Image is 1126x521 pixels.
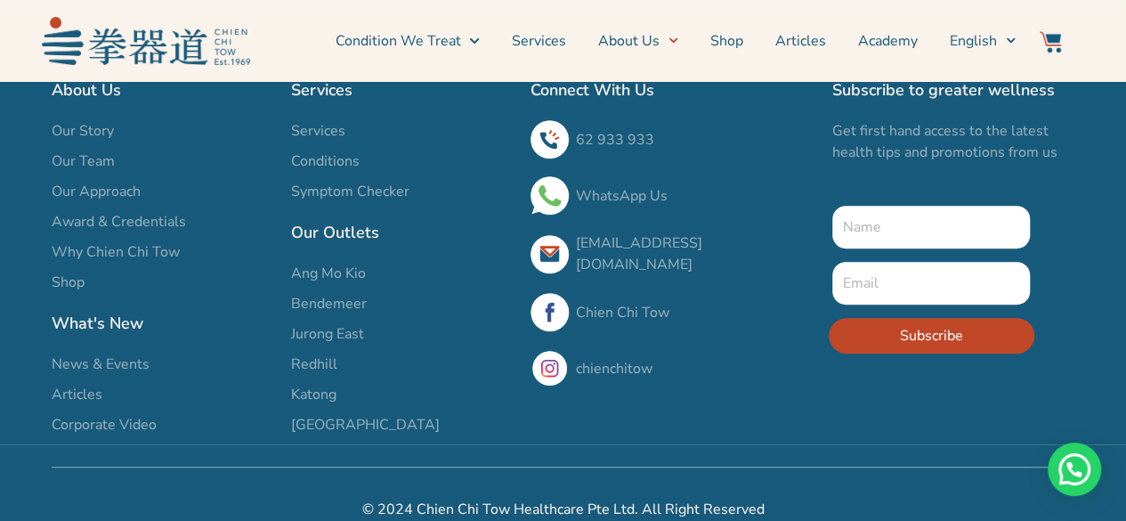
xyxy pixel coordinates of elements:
span: Jurong East [291,323,364,345]
a: Services [512,19,566,63]
a: Jurong East [291,323,513,345]
span: Our Team [52,151,115,172]
a: Shop [52,272,273,293]
a: Articles [775,19,826,63]
span: Our Approach [52,181,141,202]
span: Articles [52,384,102,405]
span: [GEOGRAPHIC_DATA] [291,414,440,436]
a: Our Approach [52,181,273,202]
input: Email [832,262,1031,305]
span: Subscribe [900,325,963,346]
span: Symptom Checker [291,181,409,202]
span: Bendemeer [291,293,367,314]
a: chienchitow [576,359,652,379]
span: Redhill [291,354,337,375]
h2: © 2024 Chien Chi Tow Healthcare Pte Ltd. All Right Reserved [52,499,1075,520]
a: Conditions [291,151,513,172]
a: Ang Mo Kio [291,263,513,284]
a: News & Events [52,354,273,375]
span: English [950,30,997,52]
h2: What's New [52,311,273,336]
p: Get first hand access to the latest health tips and promotions from us [832,120,1075,163]
a: Chien Chi Tow [576,303,669,322]
a: WhatsApp Us [576,186,668,206]
span: Conditions [291,151,360,172]
a: Award & Credentials [52,211,273,232]
h2: Subscribe to greater wellness [832,77,1075,102]
a: Articles [52,384,273,405]
a: Our Team [52,151,273,172]
span: Award & Credentials [52,211,186,232]
a: About Us [598,19,678,63]
h2: Services [291,77,513,102]
a: Bendemeer [291,293,513,314]
a: English [950,19,1016,63]
span: Katong [291,384,336,405]
span: Services [291,120,345,142]
a: Our Story [52,120,273,142]
a: Services [291,120,513,142]
span: Shop [52,272,85,293]
h2: Connect With Us [531,77,814,102]
button: Subscribe [829,318,1034,354]
a: [EMAIL_ADDRESS][DOMAIN_NAME] [576,233,702,274]
a: Redhill [291,354,513,375]
input: Name [832,206,1031,248]
a: Why Chien Chi Tow [52,241,273,263]
a: Katong [291,384,513,405]
a: [GEOGRAPHIC_DATA] [291,414,513,436]
span: Our Story [52,120,114,142]
span: News & Events [52,354,150,375]
span: Why Chien Chi Tow [52,241,180,263]
a: Shop [710,19,743,63]
form: New Form [832,206,1031,367]
img: Website Icon-03 [1040,31,1061,53]
span: Corporate Video [52,414,157,436]
a: Symptom Checker [291,181,513,202]
a: 62 933 933 [576,130,654,150]
a: Condition We Treat [335,19,479,63]
a: Academy [858,19,918,63]
span: Ang Mo Kio [291,263,366,284]
nav: Menu [259,19,1016,63]
a: Corporate Video [52,414,273,436]
h2: Our Outlets [291,220,513,245]
h2: About Us [52,77,273,102]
